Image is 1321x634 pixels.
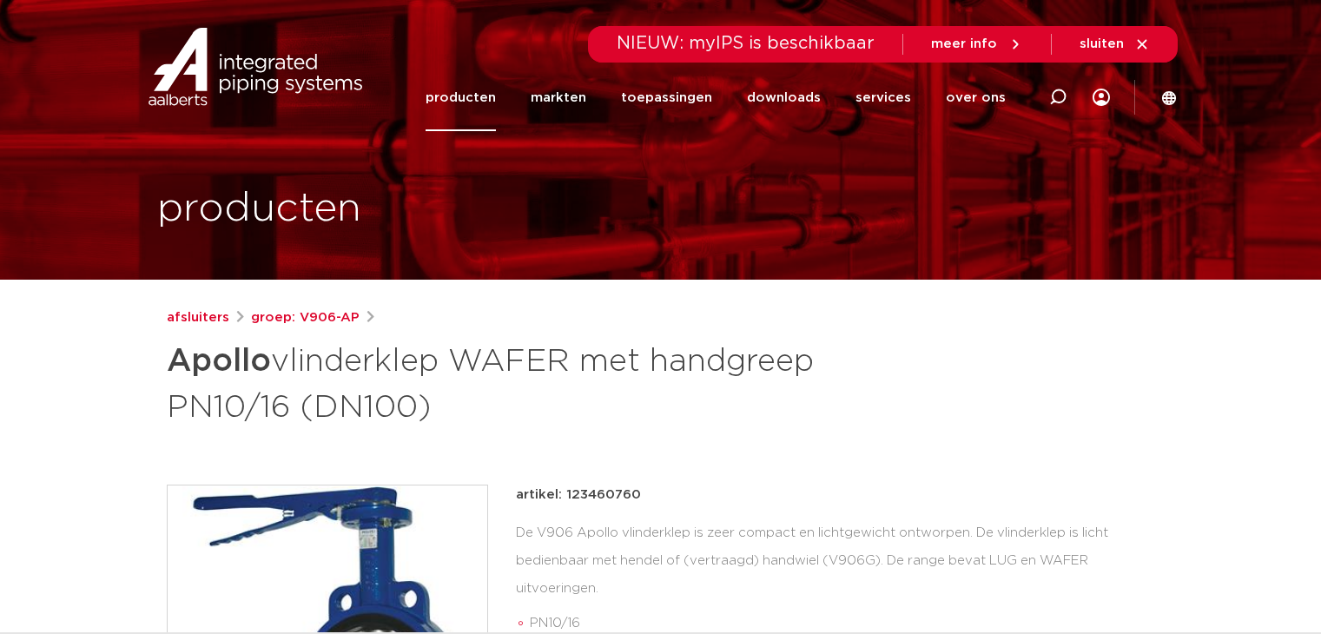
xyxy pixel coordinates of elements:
[426,64,496,131] a: producten
[931,36,1023,52] a: meer info
[516,485,641,505] p: artikel: 123460760
[931,37,997,50] span: meer info
[1080,37,1124,50] span: sluiten
[621,64,712,131] a: toepassingen
[946,64,1006,131] a: over ons
[167,307,229,328] a: afsluiters
[167,335,819,429] h1: vlinderklep WAFER met handgreep PN10/16 (DN100)
[426,64,1006,131] nav: Menu
[1080,36,1150,52] a: sluiten
[855,64,911,131] a: services
[747,64,821,131] a: downloads
[617,35,875,52] span: NIEUW: myIPS is beschikbaar
[531,64,586,131] a: markten
[167,346,271,377] strong: Apollo
[251,307,360,328] a: groep: V906-AP
[157,182,361,237] h1: producten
